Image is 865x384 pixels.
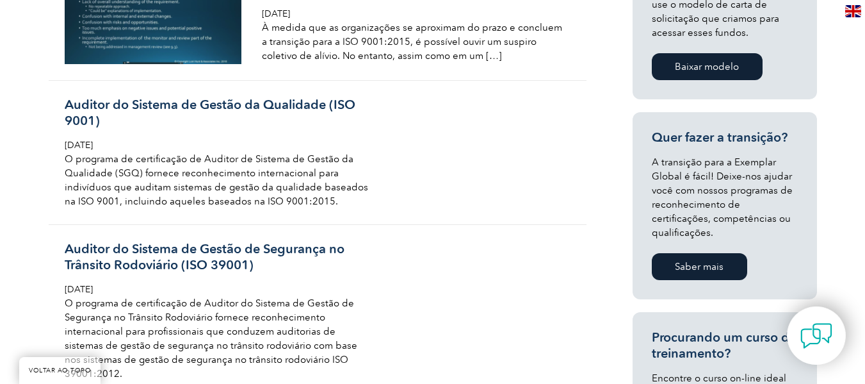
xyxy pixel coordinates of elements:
font: Saber mais [675,261,724,272]
font: VOLTAR AO TOPO [29,367,91,374]
font: [DATE] [65,140,93,151]
font: [DATE] [262,8,290,19]
img: contact-chat.png [800,320,832,352]
font: [DATE] [65,284,93,295]
a: Saber mais [652,253,747,280]
font: A transição para a Exemplar Global é fácil! Deixe-nos ajudar você com nossos programas de reconhe... [652,156,793,238]
font: O programa de certificação de Auditor do Sistema de Gestão de Segurança no Trânsito Rodoviário fo... [65,297,357,380]
font: O programa de certificação de Auditor de Sistema de Gestão da Qualidade (SGQ) fornece reconhecime... [65,153,368,207]
font: Auditor do Sistema de Gestão de Segurança no Trânsito Rodoviário (ISO 39001) [65,241,344,272]
font: Baixar modelo [675,61,739,72]
a: Baixar modelo [652,53,763,80]
font: À medida que as organizações se aproximam do prazo e concluem a transição para a ISO 9001:2015, é... [262,22,562,62]
img: en [845,5,861,17]
a: VOLTAR AO TOPO [19,357,101,384]
font: Quer fazer a transição? [652,129,788,145]
font: Auditor do Sistema de Gestão da Qualidade (ISO 9001) [65,97,355,128]
a: Auditor do Sistema de Gestão da Qualidade (ISO 9001) [DATE] O programa de certificação de Auditor... [49,81,586,225]
font: Procurando um curso de treinamento? [652,330,796,361]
